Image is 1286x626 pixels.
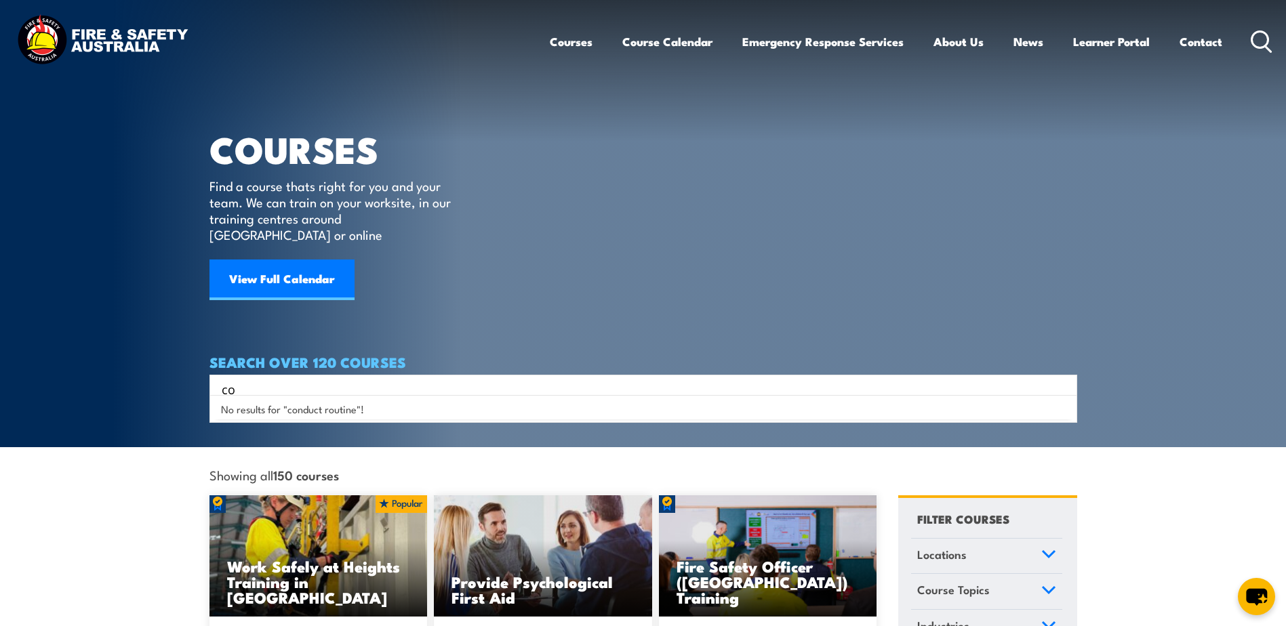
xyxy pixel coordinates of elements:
[1073,24,1150,60] a: Learner Portal
[224,379,1050,398] form: Search form
[917,581,990,599] span: Course Topics
[742,24,904,60] a: Emergency Response Services
[1053,379,1072,398] button: Search magnifier button
[917,509,1009,528] h4: FILTER COURSES
[659,495,877,617] a: Fire Safety Officer ([GEOGRAPHIC_DATA]) Training
[227,558,410,605] h3: Work Safely at Heights Training in [GEOGRAPHIC_DATA]
[1013,24,1043,60] a: News
[434,495,652,617] img: Mental Health First Aid Training Course from Fire & Safety Australia
[677,558,860,605] h3: Fire Safety Officer ([GEOGRAPHIC_DATA]) Training
[911,574,1062,609] a: Course Topics
[933,24,984,60] a: About Us
[221,402,364,415] span: No results for "conduct routine"!
[209,467,339,482] span: Showing all
[209,178,457,243] p: Find a course thats right for you and your team. We can train on your worksite, in our training c...
[1180,24,1222,60] a: Contact
[622,24,712,60] a: Course Calendar
[911,539,1062,574] a: Locations
[659,495,877,617] img: Fire Safety Advisor
[209,495,428,617] a: Work Safely at Heights Training in [GEOGRAPHIC_DATA]
[222,379,1047,399] input: Search input
[434,495,652,617] a: Provide Psychological First Aid
[550,24,592,60] a: Courses
[209,354,1077,369] h4: SEARCH OVER 120 COURSES
[209,133,470,165] h1: COURSES
[209,495,428,617] img: Work Safely at Heights Training (1)
[451,574,635,605] h3: Provide Psychological First Aid
[209,259,355,300] a: View Full Calendar
[1238,578,1275,615] button: chat-button
[917,545,967,564] span: Locations
[273,465,339,484] strong: 150 courses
